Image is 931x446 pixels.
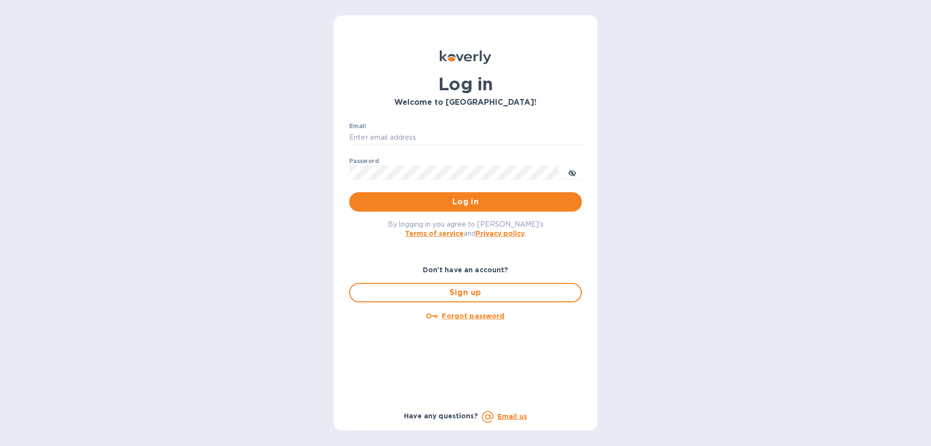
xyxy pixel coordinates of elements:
[562,163,582,182] button: toggle password visibility
[349,283,582,302] button: Sign up
[476,230,525,237] a: Privacy policy
[423,266,509,274] b: Don't have an account?
[388,220,544,237] span: By logging in you agree to [PERSON_NAME]'s and .
[357,196,574,208] span: Log in
[404,412,478,420] b: Have any questions?
[440,50,491,64] img: Koverly
[349,74,582,94] h1: Log in
[349,98,582,107] h3: Welcome to [GEOGRAPHIC_DATA]!
[498,413,527,420] a: Email us
[358,287,573,298] span: Sign up
[405,230,464,237] a: Terms of service
[349,123,366,129] label: Email
[349,192,582,212] button: Log in
[442,312,504,320] u: Forgot password
[349,158,379,164] label: Password
[349,131,582,145] input: Enter email address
